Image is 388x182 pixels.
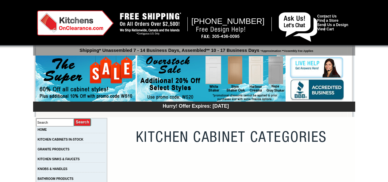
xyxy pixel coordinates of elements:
[38,177,74,180] a: BATHROOM PRODUCTS
[38,167,67,171] a: KNOBS & HANDLES
[37,10,114,36] img: Kitchens on Clearance Logo
[36,103,355,109] div: Hurry! Offer Expires: [DATE]
[259,48,313,52] span: *Approximation **Assembly Fee Applies
[36,45,355,53] p: Shipping* Unassembled 7 - 14 Business Days, Assembled** 10 - 17 Business Days
[38,148,70,151] a: GRANITE PRODUCTS
[38,128,47,131] a: HOME
[191,17,265,26] span: [PHONE_NUMBER]
[317,14,336,18] a: Contact Us
[74,118,91,126] input: Submit
[317,23,348,27] a: Send Us a Design
[317,18,338,23] a: Find a Store
[38,157,80,161] a: KITCHEN SINKS & FAUCETS
[317,27,334,31] a: View Cart
[38,138,83,141] a: KITCHEN CABINETS IN-STOCK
